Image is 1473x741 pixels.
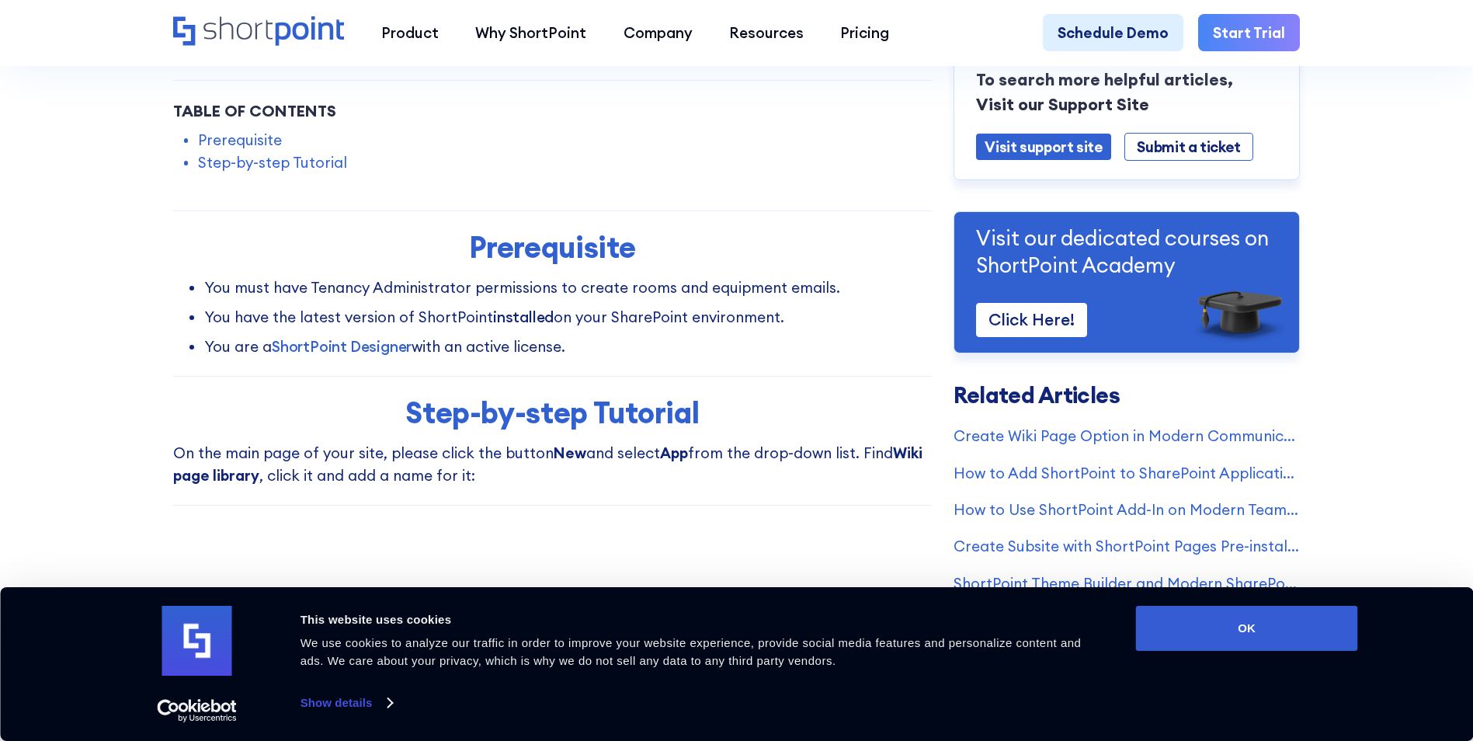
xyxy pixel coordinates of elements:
div: This website uses cookies [301,611,1101,629]
a: Start Trial [1198,14,1300,50]
strong: New [554,444,586,462]
li: You must have Tenancy Administrator permissions to create rooms and equipment emails. [204,277,932,298]
a: Product [363,14,457,50]
strong: Wiki page library [173,444,922,484]
a: Click Here! [976,304,1087,337]
button: OK [1136,606,1358,651]
a: How to Add ShortPoint to SharePoint Application Pages [954,462,1300,484]
a: Prerequisite [198,129,282,151]
p: Visit our dedicated courses on ShortPoint Academy [976,225,1277,279]
a: How to Use ShortPoint Add-In on Modern Team Sites (deprecated) [954,499,1300,520]
li: You are a with an active license. [204,336,932,357]
h2: Step-by-step Tutorial [261,395,843,430]
a: Usercentrics Cookiebot - opens in a new window [129,699,265,722]
a: Visit support site [976,134,1111,161]
span: We use cookies to analyze our traffic in order to improve your website experience, provide social... [301,636,1082,667]
div: Table of Contents [173,99,932,123]
a: Schedule Demo [1043,14,1183,50]
strong: App [660,444,688,462]
a: Submit a ticket [1124,133,1252,162]
a: Create Subsite with ShortPoint Pages Pre-installed & Pre-configured [954,536,1300,558]
a: Pricing [822,14,908,50]
a: Resources [710,14,822,50]
h2: Prerequisite [261,230,843,264]
a: Show details [301,691,392,715]
div: Pricing [840,22,889,43]
div: Product [381,22,439,43]
img: logo [162,606,232,676]
a: installed [493,308,554,326]
a: Step-by-step Tutorial [198,151,347,173]
h3: Related Articles [954,384,1300,406]
p: On the main page of your site, please click the button and select from the drop-down list. Find ,... [173,442,932,486]
div: Why ShortPoint [475,22,586,43]
div: Resources [729,22,804,43]
a: Why ShortPoint [457,14,605,50]
a: ShortPoint Designer [272,337,412,356]
div: Company [624,22,693,43]
p: To search more helpful articles, Visit our Support Site [976,68,1277,117]
li: You have the latest version of ShortPoint on your SharePoint environment. [204,306,932,328]
a: Company [605,14,710,50]
a: Create Wiki Page Option in Modern Communication Site Is Missing [954,425,1300,447]
a: ShortPoint Theme Builder and Modern SharePoint Pages [954,572,1300,594]
a: Home [173,16,345,48]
